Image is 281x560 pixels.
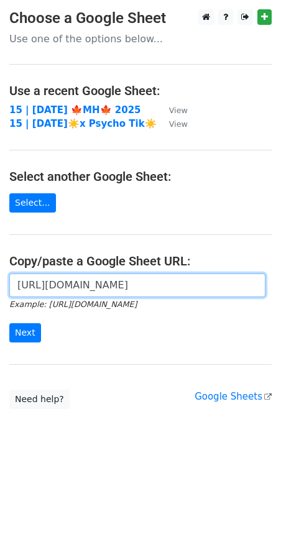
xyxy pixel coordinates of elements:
[9,254,272,269] h4: Copy/paste a Google Sheet URL:
[9,300,137,309] small: Example: [URL][DOMAIN_NAME]
[9,273,265,297] input: Paste your Google Sheet URL here
[9,118,157,129] a: 15 | [DATE]☀️x Psycho Tik☀️
[9,323,41,342] input: Next
[169,106,188,115] small: View
[9,9,272,27] h3: Choose a Google Sheet
[9,83,272,98] h4: Use a recent Google Sheet:
[9,193,56,213] a: Select...
[9,169,272,184] h4: Select another Google Sheet:
[9,390,70,409] a: Need help?
[9,104,141,116] a: 15 | [DATE] 🍁MH🍁 2025
[169,119,188,129] small: View
[157,118,188,129] a: View
[9,32,272,45] p: Use one of the options below...
[219,500,281,560] iframe: Chat Widget
[195,391,272,402] a: Google Sheets
[157,104,188,116] a: View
